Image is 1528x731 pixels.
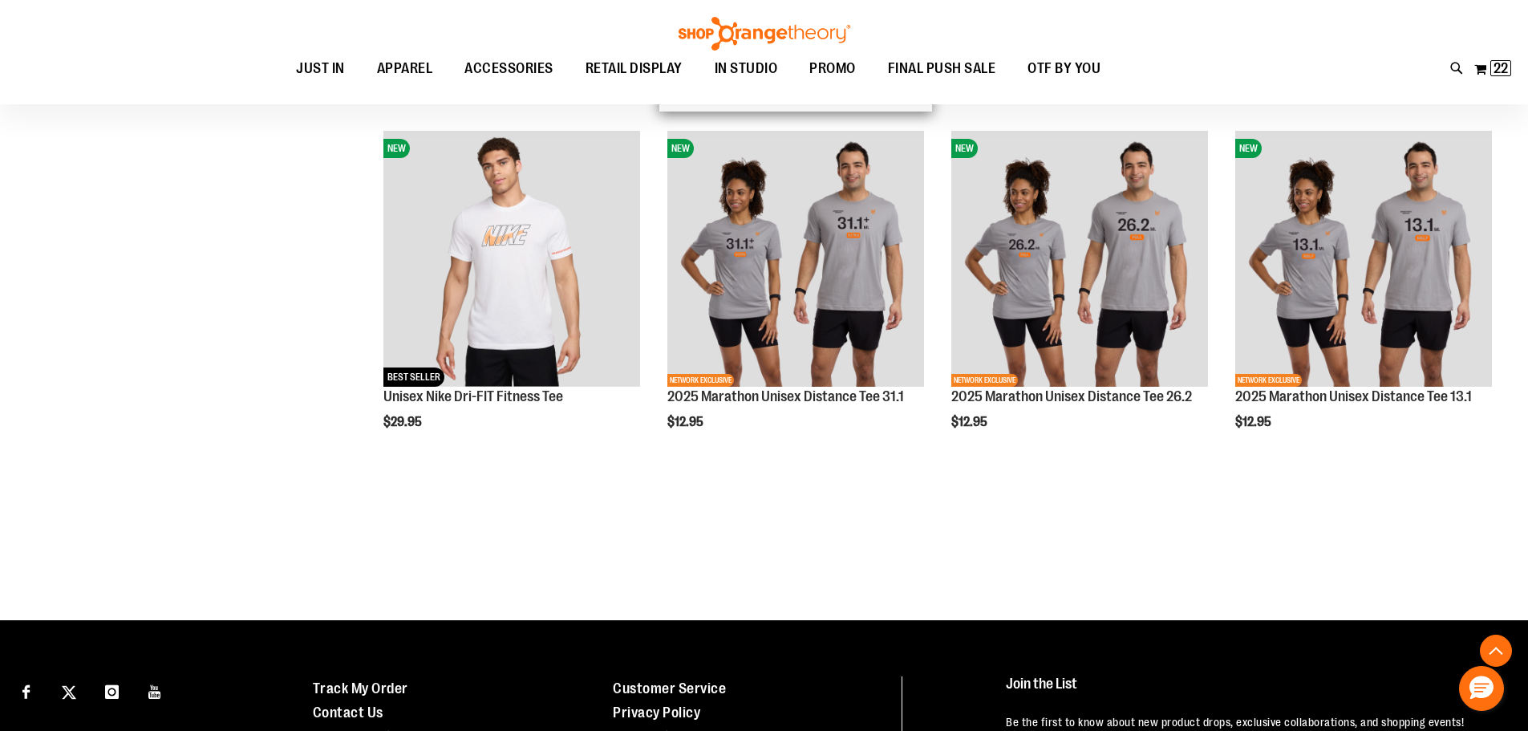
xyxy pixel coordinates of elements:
[951,415,990,429] span: $12.95
[613,680,726,696] a: Customer Service
[1459,666,1504,711] button: Hello, have a question? Let’s chat.
[55,676,83,705] a: Visit our X page
[1235,139,1262,158] span: NEW
[280,51,361,87] a: JUST IN
[872,51,1012,87] a: FINAL PUSH SALE
[667,139,694,158] span: NEW
[313,705,383,721] a: Contact Us
[715,51,778,87] span: IN STUDIO
[809,51,856,87] span: PROMO
[667,374,734,387] span: NETWORK EXCLUSIVE
[1006,676,1491,706] h4: Join the List
[12,676,40,705] a: Visit our Facebook page
[676,17,853,51] img: Shop Orangetheory
[586,51,683,87] span: RETAIL DISPLAY
[667,415,706,429] span: $12.95
[1235,131,1492,390] a: 2025 Marathon Unisex Distance Tee 13.1NEWNETWORK EXCLUSIVE
[383,368,444,387] span: BEST SELLER
[951,374,1018,387] span: NETWORK EXCLUSIVE
[667,131,924,388] img: 2025 Marathon Unisex Distance Tee 31.1
[1494,60,1508,76] span: 22
[1011,51,1117,87] a: OTF BY YOU
[464,51,553,87] span: ACCESSORIES
[375,123,648,471] div: product
[62,685,76,700] img: Twitter
[943,123,1216,471] div: product
[659,123,932,471] div: product
[951,139,978,158] span: NEW
[296,51,345,87] span: JUST IN
[1480,635,1512,667] button: Back To Top
[98,676,126,705] a: Visit our Instagram page
[1235,131,1492,388] img: 2025 Marathon Unisex Distance Tee 13.1
[1227,123,1500,471] div: product
[1027,51,1100,87] span: OTF BY YOU
[699,51,794,87] a: IN STUDIO
[313,680,408,696] a: Track My Order
[888,51,996,87] span: FINAL PUSH SALE
[667,388,904,404] a: 2025 Marathon Unisex Distance Tee 31.1
[377,51,433,87] span: APPAREL
[951,131,1208,390] a: 2025 Marathon Unisex Distance Tee 26.2NEWNETWORK EXCLUSIVE
[361,51,449,87] a: APPAREL
[383,131,640,390] a: Unisex Nike Dri-FIT Fitness TeeNEWBEST SELLER
[383,388,563,404] a: Unisex Nike Dri-FIT Fitness Tee
[383,131,640,388] img: Unisex Nike Dri-FIT Fitness Tee
[569,51,699,87] a: RETAIL DISPLAY
[1235,415,1274,429] span: $12.95
[613,705,700,721] a: Privacy Policy
[667,131,924,390] a: 2025 Marathon Unisex Distance Tee 31.1NEWNETWORK EXCLUSIVE
[1006,714,1491,730] p: Be the first to know about new product drops, exclusive collaborations, and shopping events!
[383,139,410,158] span: NEW
[383,415,424,429] span: $29.95
[951,388,1192,404] a: 2025 Marathon Unisex Distance Tee 26.2
[1235,388,1472,404] a: 2025 Marathon Unisex Distance Tee 13.1
[448,51,569,87] a: ACCESSORIES
[793,51,872,87] a: PROMO
[951,131,1208,388] img: 2025 Marathon Unisex Distance Tee 26.2
[141,676,169,705] a: Visit our Youtube page
[1235,374,1302,387] span: NETWORK EXCLUSIVE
